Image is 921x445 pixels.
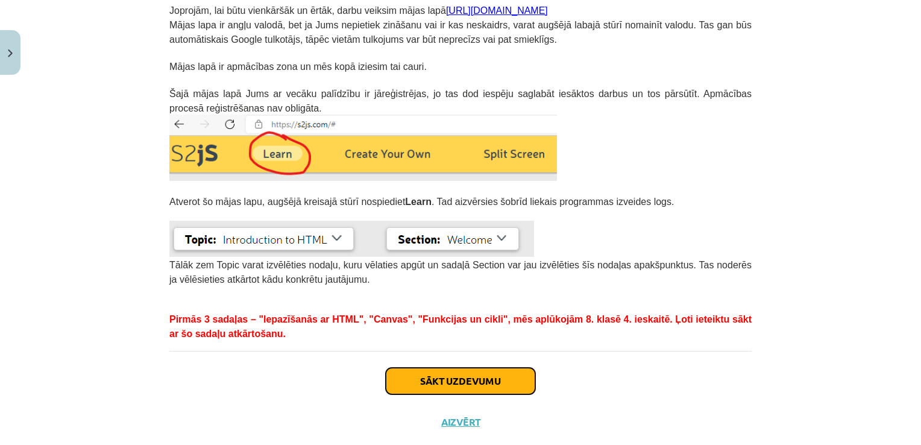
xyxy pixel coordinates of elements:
span: Mājas lapā ir apmācības zona un mēs kopā iziesim tai cauri. [169,62,427,72]
span: Mājas lapa ir angļu valodā, bet ja Jums nepietiek zināšanu vai ir kas neskaidrs, varat augšējā la... [169,20,752,45]
button: Sākt uzdevumu [386,368,535,394]
span: Šajā mājas lapā Jums ar vecāku palīdzību ir jāreģistrējas, jo tas dod iespēju saglabāt iesāktos d... [169,89,752,113]
img: icon-close-lesson-0947bae3869378f0d4975bcd49f059093ad1ed9edebbc8119c70593378902aed.svg [8,49,13,57]
span: Tālāk zem Topic varat izvēlēties nodaļu, kuru vēlaties apgūt un sadaļā Section var jau izvēlēties... [169,260,752,285]
a: [URL][DOMAIN_NAME] [446,5,548,16]
span: Joprojām, lai būtu vienkāršāk un ērtāk, darbu veiksim mājas lapā [169,5,548,16]
b: Learn [405,197,432,207]
button: Aizvērt [438,416,483,428]
span: Pirmās 3 sadaļas – "Iepazīšanās ar HTML", "Canvas", "Funkcijas un cikli", mēs aplūkojām 8. klasē ... [169,314,752,339]
span: Atverot šo mājas lapu, augšējā kreisajā stūrī nospiediet . Tad aizvērsies šobrīd liekais programm... [169,197,674,207]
